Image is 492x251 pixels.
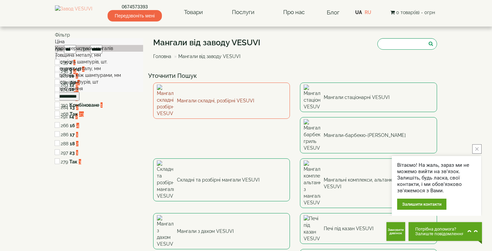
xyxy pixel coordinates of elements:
a: Мангали складні, розбірні VESUVI Мангали складні, розбірні VESUVI [153,83,290,119]
span: Потрібна допомога? [415,227,464,232]
a: Блог [327,9,340,16]
div: Характеристики мангалів [55,45,143,52]
span: 310 [61,102,68,108]
label: 17 [70,131,75,138]
span: 297 [61,150,68,155]
a: Послуги [225,5,261,20]
a: Про нас [276,5,311,20]
a: 0674573393 [108,3,162,10]
a: UA [355,10,362,15]
div: Товщина металу, мм [55,65,143,72]
span: 286 [61,132,68,137]
div: К-сть шампурів, шт [55,79,143,85]
li: Мангали від заводу VESUVI [173,53,240,60]
span: Залиште повідомлення [415,232,464,236]
a: Мангали стаціонарні VESUVI Мангали стаціонарні VESUVI [300,83,437,112]
img: Мангали стаціонарні VESUVI [304,85,320,110]
div: Ціна [55,38,143,45]
span: 1 [101,102,103,108]
span: 288 [61,141,68,146]
a: Складні та розбірні мангали VESUVI Складні та розбірні мангали VESUVI [153,158,290,201]
span: 3 [79,159,81,164]
span: 1 [76,132,78,137]
img: Мангали-барбекю-гриль VESUVI [304,119,320,151]
img: Мангальні комплекси, альтанки з мангалами VESUVI [304,160,320,206]
a: Мангали з дахом VESUVI Мангали з дахом VESUVI [153,213,290,249]
a: Печі під казан VESUVI Печі під казан VESUVI [300,213,437,244]
a: Головна [153,54,171,59]
a: Мангальні комплекси, альтанки з мангалами VESUVI Мангальні комплекси, альтанки з мангалами VESUVI [300,158,437,208]
img: Складні та розбірні мангали VESUVI [157,160,174,199]
div: Вітаємо! На жаль, зараз ми не можемо вийти на зв'язок. Залишіть, будь ласка, свої контакти, і ми ... [397,162,476,194]
label: Так [70,111,78,117]
img: Печі під казан VESUVI [304,215,320,242]
span: 23 [79,111,84,117]
span: 0 товар(ів) - 0грн [396,10,435,15]
button: Get Call button [386,222,405,241]
a: Мангали-барбекю-гриль VESUVI Мангали-барбекю-[PERSON_NAME] [300,117,437,153]
img: Завод VESUVI [55,5,92,19]
button: 0 товар(ів) - 0грн [388,9,437,16]
h1: Мангали від заводу VESUVI [153,38,260,47]
a: RU [365,10,371,15]
button: Chat button [409,222,482,241]
div: Відстань між шампурами, мм [55,72,143,79]
div: Фільтр [55,32,143,38]
span: 266 [61,123,68,128]
span: 268 [61,111,68,117]
span: 1 [76,150,78,155]
img: Мангали складні, розбірні VESUVI [157,85,174,117]
label: 16 [70,122,75,129]
span: 279 [61,159,68,164]
span: 2 [76,141,78,146]
span: Замовити дзвінок [386,228,405,235]
span: 4 [76,123,79,128]
h4: Уточнити Пошук [148,72,442,79]
img: Мангали з дахом VESUVI [157,215,174,247]
label: 18 [70,140,75,147]
span: Передзвоніть мені [108,10,162,21]
label: Комбіноване [69,102,99,108]
label: 23 [69,149,75,156]
div: Залишити контакти [397,199,446,210]
div: Товщина металу, мм [55,52,143,58]
button: close button [472,144,482,154]
label: Так [69,158,77,165]
div: Фарбування [55,85,143,92]
div: Місткість шампурів, шт. [55,58,143,65]
a: Товари [177,5,209,20]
